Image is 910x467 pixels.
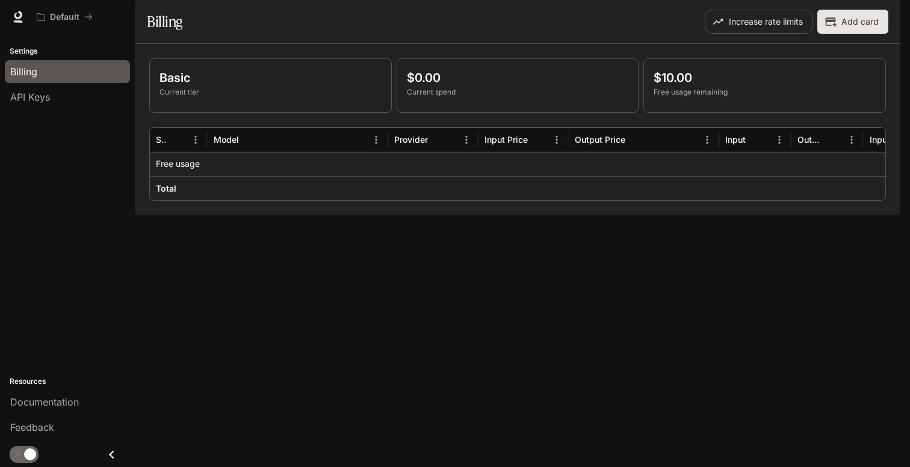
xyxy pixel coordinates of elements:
button: Menu [367,131,385,149]
button: Menu [457,131,475,149]
div: Input [725,134,746,145]
div: Input Price [484,134,528,145]
div: Provider [394,134,428,145]
button: Menu [187,131,205,149]
p: Basic [159,69,382,87]
p: Default [50,12,79,22]
div: Output Price [575,134,625,145]
button: All workspaces [31,5,98,29]
p: Current tier [159,87,382,98]
button: Add card [817,10,888,34]
h6: Total [156,183,176,195]
h1: Billing [147,10,182,34]
p: Current spend [407,87,629,98]
button: Sort [169,131,187,149]
button: Sort [747,131,765,149]
p: $0.00 [407,69,629,87]
p: Free usage [156,158,200,170]
button: Sort [825,131,843,149]
p: $10.00 [654,69,876,87]
button: Menu [548,131,566,149]
button: Menu [698,131,716,149]
div: Model [214,134,239,145]
button: Increase rate limits [705,10,812,34]
button: Menu [770,131,788,149]
button: Sort [429,131,447,149]
button: Sort [240,131,258,149]
div: Output [797,134,823,145]
button: Sort [529,131,547,149]
button: Menu [843,131,861,149]
div: Service [156,134,167,145]
p: Free usage remaining [654,87,876,98]
button: Sort [627,131,645,149]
